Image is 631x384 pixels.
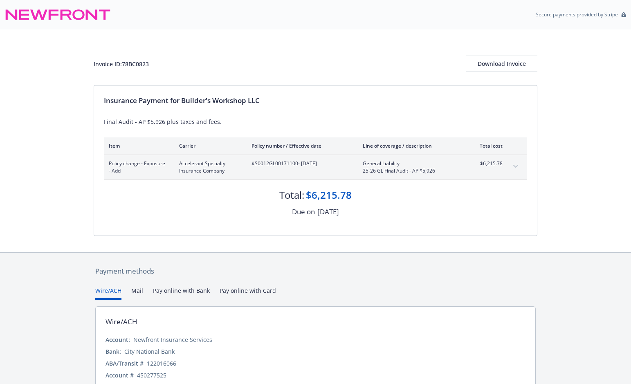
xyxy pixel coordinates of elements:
[94,60,149,68] div: Invoice ID: 78BC0823
[104,95,527,106] div: Insurance Payment for Builder's Workshop LLC
[509,160,522,173] button: expand content
[179,160,238,175] span: Accelerant Specialty Insurance Company
[252,142,350,149] div: Policy number / Effective date
[363,167,459,175] span: 25-26 GL Final Audit - AP $5,926
[472,142,503,149] div: Total cost
[104,155,527,180] div: Policy change - Exposure - AddAccelerant Specialty Insurance Company#S0012GL00171100- [DATE]Gener...
[106,371,134,380] div: Account #
[252,160,350,167] span: #S0012GL00171100 - [DATE]
[147,359,176,368] div: 122016066
[131,286,143,300] button: Mail
[124,347,175,356] div: City National Bank
[363,142,459,149] div: Line of coverage / description
[109,142,166,149] div: Item
[179,142,238,149] div: Carrier
[472,160,503,167] span: $6,215.78
[106,347,121,356] div: Bank:
[153,286,210,300] button: Pay online with Bank
[106,335,130,344] div: Account:
[466,56,537,72] button: Download Invoice
[106,317,137,327] div: Wire/ACH
[363,160,459,175] span: General Liability25-26 GL Final Audit - AP $5,926
[317,207,339,217] div: [DATE]
[536,11,618,18] p: Secure payments provided by Stripe
[306,188,352,202] div: $6,215.78
[133,335,212,344] div: Newfront Insurance Services
[106,359,144,368] div: ABA/Transit #
[137,371,166,380] div: 450277525
[109,160,166,175] span: Policy change - Exposure - Add
[220,286,276,300] button: Pay online with Card
[363,160,459,167] span: General Liability
[292,207,315,217] div: Due on
[279,188,304,202] div: Total:
[104,117,527,126] div: Final Audit - AP $5,926 plus taxes and fees.
[95,286,121,300] button: Wire/ACH
[95,266,536,276] div: Payment methods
